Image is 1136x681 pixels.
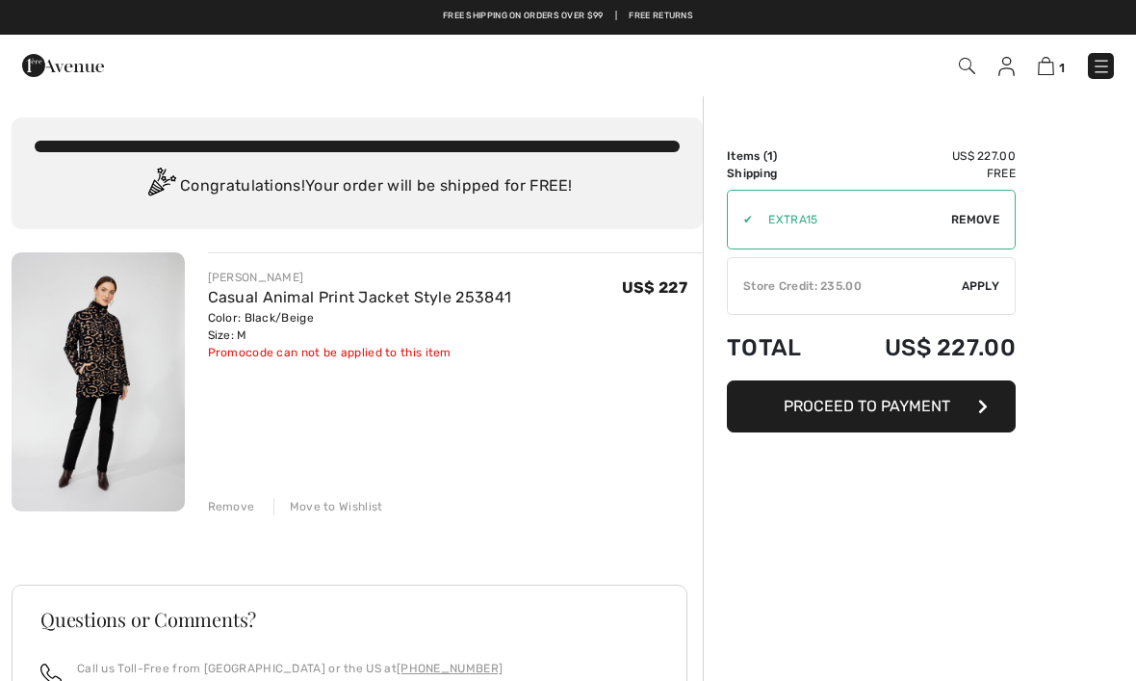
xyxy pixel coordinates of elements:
[629,10,693,23] a: Free Returns
[832,165,1016,182] td: Free
[1038,57,1054,75] img: Shopping Bag
[208,498,255,515] div: Remove
[1059,61,1065,75] span: 1
[832,147,1016,165] td: US$ 227.00
[273,498,383,515] div: Move to Wishlist
[22,55,104,73] a: 1ère Avenue
[767,149,773,163] span: 1
[12,252,185,511] img: Casual Animal Print Jacket Style 253841
[728,277,962,295] div: Store Credit: 235.00
[35,168,680,206] div: Congratulations! Your order will be shipped for FREE!
[40,610,658,629] h3: Questions or Comments?
[142,168,180,206] img: Congratulation2.svg
[22,46,104,85] img: 1ère Avenue
[727,147,832,165] td: Items ( )
[622,278,687,297] span: US$ 227
[728,211,753,228] div: ✔
[208,309,512,344] div: Color: Black/Beige Size: M
[208,344,512,361] div: Promocode can not be applied to this item
[397,662,503,675] a: [PHONE_NUMBER]
[784,397,950,415] span: Proceed to Payment
[615,10,617,23] span: |
[77,660,503,677] p: Call us Toll-Free from [GEOGRAPHIC_DATA] or the US at
[959,58,975,74] img: Search
[753,191,951,249] input: Promo code
[998,57,1015,76] img: My Info
[208,288,512,306] a: Casual Animal Print Jacket Style 253841
[951,211,999,228] span: Remove
[208,269,512,286] div: [PERSON_NAME]
[727,380,1016,432] button: Proceed to Payment
[443,10,604,23] a: Free shipping on orders over $99
[832,315,1016,380] td: US$ 227.00
[1092,57,1111,76] img: Menu
[727,165,832,182] td: Shipping
[727,315,832,380] td: Total
[962,277,1000,295] span: Apply
[1038,54,1065,77] a: 1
